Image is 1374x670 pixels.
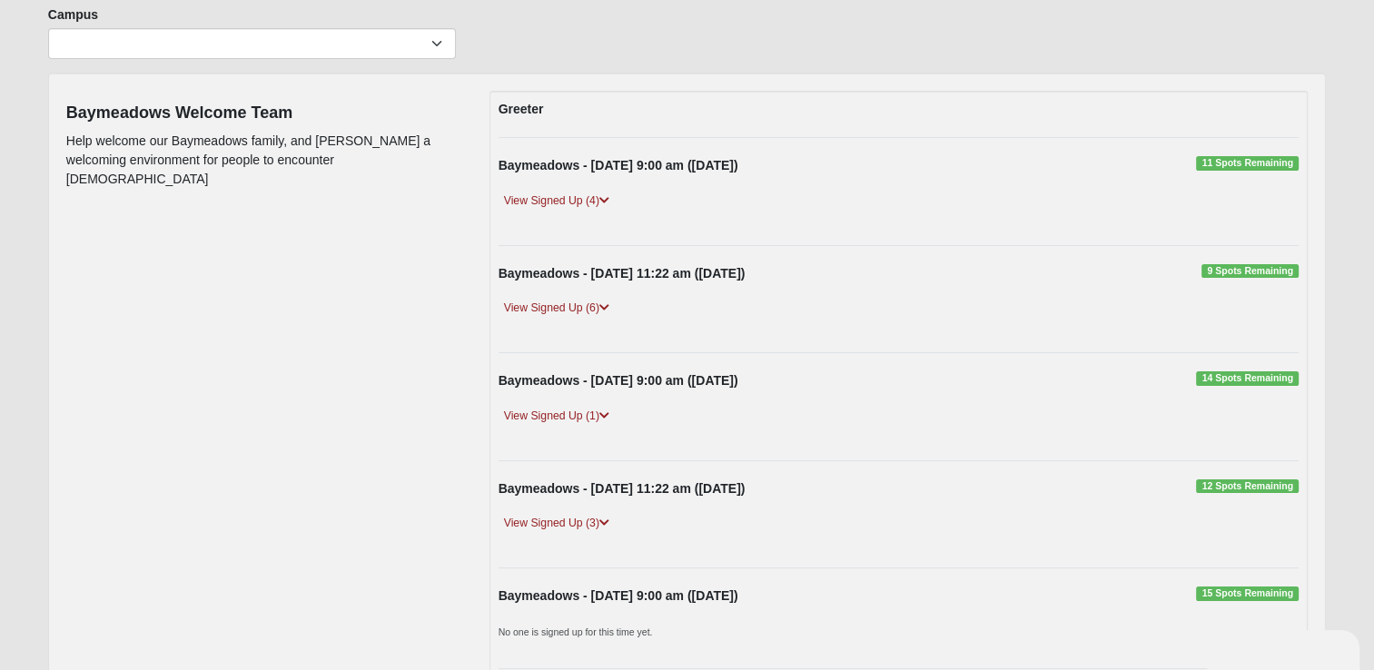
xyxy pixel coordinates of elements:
p: Help welcome our Baymeadows family, and [PERSON_NAME] a welcoming environment for people to encou... [66,132,462,189]
span: 11 Spots Remaining [1196,156,1299,171]
strong: Baymeadows - [DATE] 11:22 am ([DATE]) [499,266,746,281]
strong: Greeter [499,102,544,116]
strong: Baymeadows - [DATE] 9:00 am ([DATE]) [499,588,738,603]
span: 12 Spots Remaining [1196,479,1299,494]
span: 15 Spots Remaining [1196,586,1299,601]
label: Campus [48,5,98,24]
span: 9 Spots Remaining [1201,264,1299,279]
h4: Baymeadows Welcome Team [66,103,462,123]
span: 14 Spots Remaining [1196,371,1299,386]
a: View Signed Up (4) [499,192,615,211]
strong: Baymeadows - [DATE] 11:22 am ([DATE]) [499,481,746,496]
a: View Signed Up (3) [499,514,615,533]
strong: Baymeadows - [DATE] 9:00 am ([DATE]) [499,373,738,388]
a: View Signed Up (1) [499,407,615,426]
small: No one is signed up for this time yet. [499,626,653,637]
a: View Signed Up (6) [499,299,615,318]
strong: Baymeadows - [DATE] 9:00 am ([DATE]) [499,158,738,172]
